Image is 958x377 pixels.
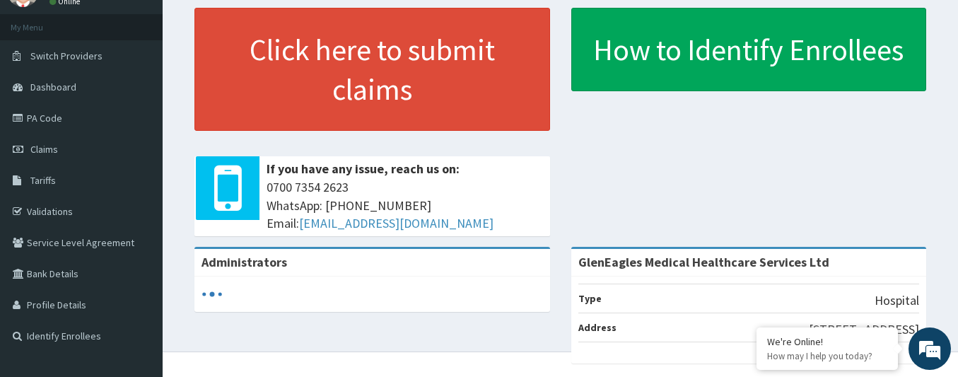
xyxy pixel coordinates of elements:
[578,321,617,334] b: Address
[201,284,223,305] svg: audio-loading
[571,8,927,91] a: How to Identify Enrollees
[299,215,493,231] a: [EMAIL_ADDRESS][DOMAIN_NAME]
[767,350,887,362] p: How may I help you today?
[30,143,58,156] span: Claims
[767,335,887,348] div: We're Online!
[578,254,829,270] strong: GlenEagles Medical Healthcare Services Ltd
[30,81,76,93] span: Dashboard
[809,320,919,339] p: [STREET_ADDRESS]
[201,254,287,270] b: Administrators
[875,291,919,310] p: Hospital
[30,50,103,62] span: Switch Providers
[578,292,602,305] b: Type
[267,178,543,233] span: 0700 7354 2623 WhatsApp: [PHONE_NUMBER] Email:
[194,8,550,131] a: Click here to submit claims
[267,161,460,177] b: If you have any issue, reach us on:
[30,174,56,187] span: Tariffs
